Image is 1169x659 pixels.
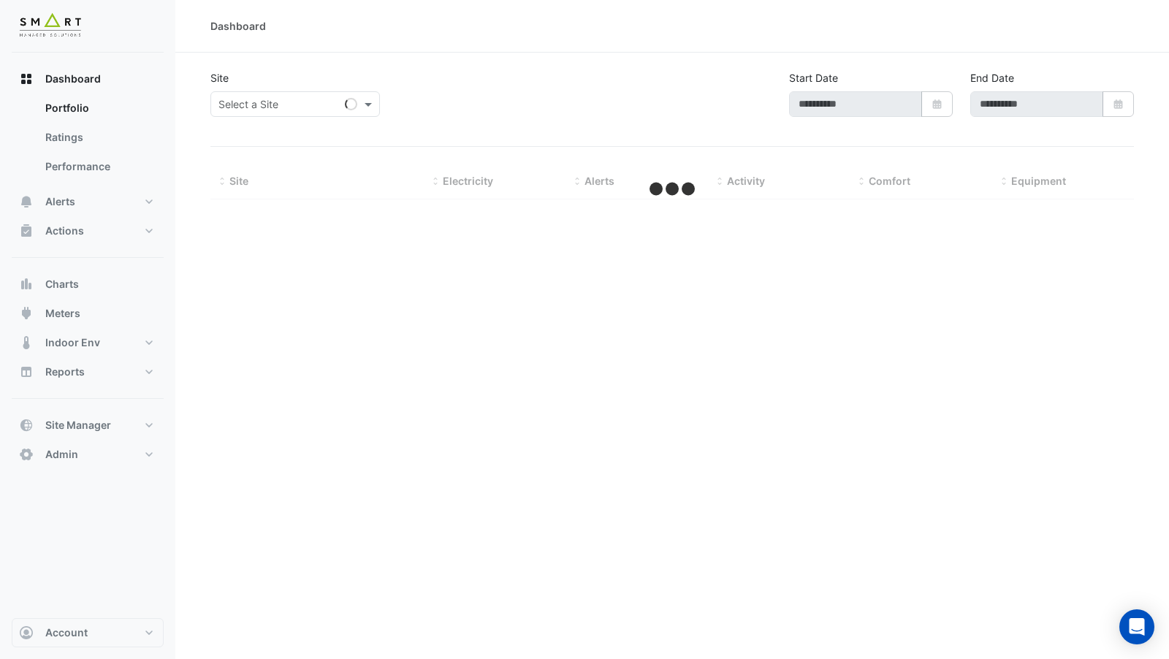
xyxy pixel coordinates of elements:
div: Dashboard [12,94,164,187]
app-icon: Actions [19,224,34,238]
span: Dashboard [45,72,101,86]
span: Reports [45,365,85,379]
span: Admin [45,447,78,462]
button: Admin [12,440,164,469]
a: Performance [34,152,164,181]
span: Site Manager [45,418,111,433]
a: Ratings [34,123,164,152]
label: Start Date [789,70,838,85]
img: Company Logo [18,12,83,41]
app-icon: Dashboard [19,72,34,86]
span: Charts [45,277,79,292]
div: Dashboard [210,18,266,34]
button: Alerts [12,187,164,216]
app-icon: Reports [19,365,34,379]
app-icon: Indoor Env [19,335,34,350]
app-icon: Admin [19,447,34,462]
button: Meters [12,299,164,328]
span: Site [229,175,248,187]
button: Indoor Env [12,328,164,357]
span: Actions [45,224,84,238]
app-icon: Site Manager [19,418,34,433]
div: Open Intercom Messenger [1119,609,1154,644]
app-icon: Alerts [19,194,34,209]
span: Electricity [443,175,493,187]
span: Activity [727,175,765,187]
a: Portfolio [34,94,164,123]
button: Dashboard [12,64,164,94]
span: Equipment [1011,175,1066,187]
span: Indoor Env [45,335,100,350]
label: End Date [970,70,1014,85]
button: Reports [12,357,164,386]
span: Meters [45,306,80,321]
button: Actions [12,216,164,245]
span: Account [45,625,88,640]
app-icon: Charts [19,277,34,292]
label: Site [210,70,229,85]
button: Site Manager [12,411,164,440]
button: Account [12,618,164,647]
app-icon: Meters [19,306,34,321]
span: Alerts [584,175,614,187]
button: Charts [12,270,164,299]
span: Comfort [869,175,910,187]
span: Alerts [45,194,75,209]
